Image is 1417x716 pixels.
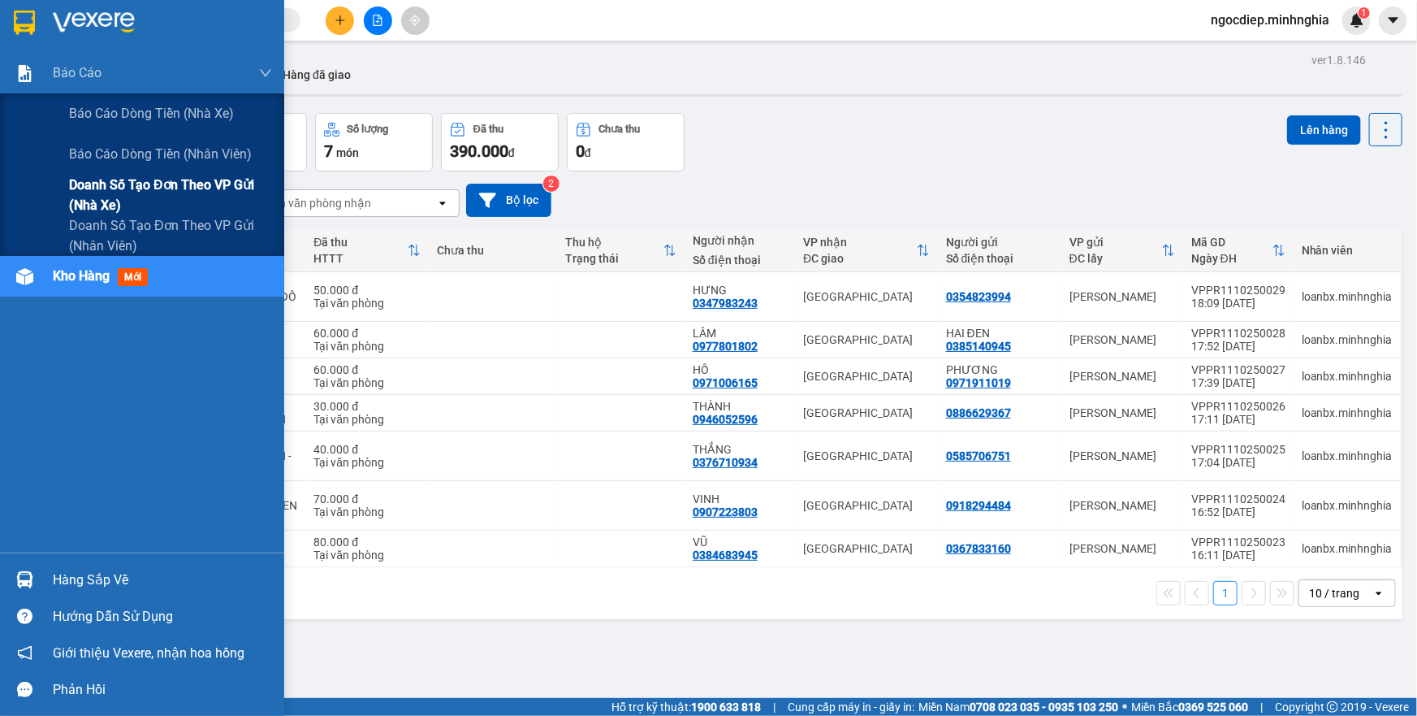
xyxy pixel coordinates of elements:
div: [PERSON_NAME] [1069,406,1175,419]
div: Tại văn phòng [313,549,421,562]
div: THÀNH [693,400,787,413]
span: Doanh số tạo đơn theo VP gửi (nhà xe) [69,175,272,215]
button: Số lượng7món [315,113,433,171]
div: VŨ [693,536,787,549]
button: Chưa thu0đ [567,113,685,171]
svg: open [436,197,449,210]
div: THẮNG [693,443,787,456]
span: caret-down [1386,13,1401,28]
span: aim [409,15,421,26]
div: VPPR1110250026 [1191,400,1285,413]
span: ngocdiep.minhnghia [1198,10,1342,30]
div: Thu hộ [565,236,663,249]
button: Bộ lọc [466,184,551,217]
div: [PERSON_NAME] [1069,449,1175,462]
div: VPPR1110250028 [1191,327,1285,340]
span: 1 [1361,7,1367,19]
div: 70.000 đ [313,493,421,506]
th: Toggle SortBy [305,229,429,272]
div: VP nhận [803,236,917,249]
div: 30.000 đ [313,400,421,413]
button: file-add [364,7,392,35]
div: 0977801802 [693,340,758,353]
div: VPPR1110250023 [1191,536,1285,549]
div: [GEOGRAPHIC_DATA] [803,370,930,383]
div: VPPR1110250024 [1191,493,1285,506]
sup: 1 [1359,7,1370,19]
div: Số lượng [348,124,389,135]
span: message [17,682,32,697]
th: Toggle SortBy [1061,229,1183,272]
div: [GEOGRAPHIC_DATA] [803,406,930,419]
span: Báo cáo dòng tiền (nhân viên) [69,144,252,164]
svg: open [1372,587,1385,600]
div: 80.000 đ [313,536,421,549]
div: [PERSON_NAME] [1069,290,1175,303]
span: mới [118,268,148,286]
div: 10 / trang [1309,585,1359,601]
span: 390.000 [450,141,508,161]
th: Toggle SortBy [557,229,685,272]
div: loanbx.minhnghia [1302,370,1393,383]
div: Người gửi [946,236,1053,249]
div: [GEOGRAPHIC_DATA] [803,449,930,462]
div: loanbx.minhnghia [1302,406,1393,419]
div: 0347983243 [693,297,758,310]
div: Số điện thoại [946,252,1053,265]
span: đ [585,146,591,159]
div: loanbx.minhnghia [1302,449,1393,462]
div: 17:39 [DATE] [1191,376,1285,389]
div: VPPR1110250027 [1191,363,1285,376]
img: icon-new-feature [1350,13,1364,28]
span: 0 [576,141,585,161]
span: Báo cáo dòng tiền (nhà xe) [69,103,234,124]
div: 0907223803 [693,506,758,519]
div: Tại văn phòng [313,413,421,426]
div: VP gửi [1069,236,1162,249]
div: 0971911019 [946,376,1011,389]
div: HỒ [693,363,787,376]
div: 60.000 đ [313,363,421,376]
div: 18:09 [DATE] [1191,297,1285,310]
div: VINH [693,493,787,506]
span: Báo cáo [53,63,102,83]
div: Tại văn phòng [313,506,421,519]
span: down [259,67,272,80]
span: Doanh số tạo đơn theo VP gửi (nhân viên) [69,215,272,256]
div: 17:04 [DATE] [1191,456,1285,469]
span: Miền Bắc [1131,698,1248,716]
strong: 0369 525 060 [1178,701,1248,714]
button: caret-down [1379,7,1407,35]
div: 0385140945 [946,340,1011,353]
div: [PERSON_NAME] [1069,542,1175,555]
div: VPPR1110250025 [1191,443,1285,456]
div: Mã GD [1191,236,1272,249]
div: 16:52 [DATE] [1191,506,1285,519]
div: 40.000 đ [313,443,421,456]
span: Giới thiệu Vexere, nhận hoa hồng [53,643,244,663]
div: Chưa thu [599,124,641,135]
span: file-add [372,15,383,26]
div: 0376710934 [693,456,758,469]
button: Hàng đã giao [270,55,364,94]
div: 0918294484 [946,499,1011,512]
div: 0367833160 [946,542,1011,555]
div: Số điện thoại [693,254,787,267]
div: LÂM [693,327,787,340]
div: Tại văn phòng [313,456,421,469]
img: logo-vxr [14,11,35,35]
img: warehouse-icon [16,571,33,588]
div: Tại văn phòng [313,376,421,389]
div: 60.000 đ [313,327,421,340]
div: Tại văn phòng [313,297,421,310]
div: [PERSON_NAME] [1069,333,1175,346]
div: loanbx.minhnghia [1302,542,1393,555]
span: ⚪️ [1122,704,1127,710]
div: loanbx.minhnghia [1302,290,1393,303]
div: 0585706751 [946,449,1011,462]
div: 0886629367 [946,406,1011,419]
div: Đã thu [473,124,503,135]
div: 17:11 [DATE] [1191,413,1285,426]
div: Chọn văn phòng nhận [259,195,371,211]
span: đ [508,146,515,159]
